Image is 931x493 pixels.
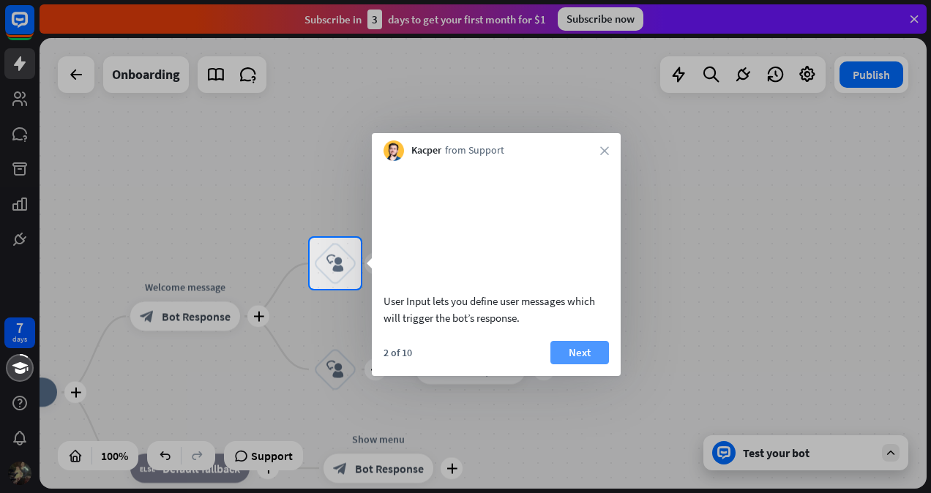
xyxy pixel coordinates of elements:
i: block_user_input [326,255,344,272]
i: close [600,146,609,155]
div: User Input lets you define user messages which will trigger the bot’s response. [384,293,609,326]
span: from Support [445,143,504,158]
div: 2 of 10 [384,346,412,359]
button: Next [550,341,609,364]
span: Kacper [411,143,441,158]
button: Open LiveChat chat widget [12,6,56,50]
